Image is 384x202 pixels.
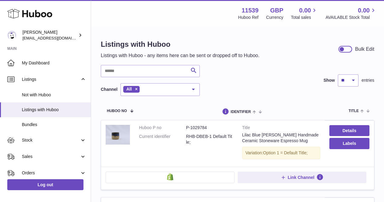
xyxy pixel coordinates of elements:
span: Option 1 = Default Title; [263,150,308,155]
div: Currency [266,15,284,20]
span: entries [362,77,374,83]
a: Details [329,125,369,136]
strong: 11539 [242,6,259,15]
h1: Listings with Huboo [101,39,260,49]
label: Channel [101,87,117,92]
div: Huboo Ref [238,15,259,20]
span: Stock [22,137,80,143]
span: Huboo no [107,109,127,113]
span: Listings [22,77,80,82]
span: 0.00 [299,6,311,15]
strong: GBP [270,6,283,15]
img: Lilac Blue Fusto Handmade Ceramic Stoneware Espresso Mug [106,125,130,145]
span: My Dashboard [22,60,86,66]
label: Show [324,77,335,83]
span: Bundles [22,122,86,128]
div: Variation: [242,147,321,159]
img: shopify-small.png [167,173,173,180]
span: [EMAIL_ADDRESS][DOMAIN_NAME] [22,36,89,40]
div: [PERSON_NAME] [22,29,77,41]
button: Labels [329,138,369,149]
img: alperaslan1535@gmail.com [7,31,16,40]
span: Listings with Huboo [22,107,86,113]
button: Link Channel [238,172,367,183]
span: Sales [22,154,80,159]
strong: Title [242,125,321,132]
span: Total sales [291,15,318,20]
span: All [126,87,132,91]
span: title [348,109,359,113]
p: Listings with Huboo - any items here can be sent or dropped off to Huboo. [101,52,260,59]
dd: RHB-DBEB-1 Default Title; [186,134,233,145]
a: 0.00 Total sales [291,6,318,20]
div: Lilac Blue [PERSON_NAME] Handmade Ceramic Stoneware Espresso Mug [242,132,321,144]
span: Orders [22,170,80,176]
span: identifier [231,110,251,114]
span: Link Channel [288,175,314,180]
span: 0.00 [358,6,370,15]
dd: P-1029784 [186,125,233,131]
dt: Current identifier [139,134,186,145]
a: 0.00 AVAILABLE Stock Total [325,6,377,20]
div: Bulk Edit [355,46,374,53]
a: Log out [7,179,83,190]
span: Not with Huboo [22,92,86,98]
dt: Huboo P no [139,125,186,131]
span: AVAILABLE Stock Total [325,15,377,20]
